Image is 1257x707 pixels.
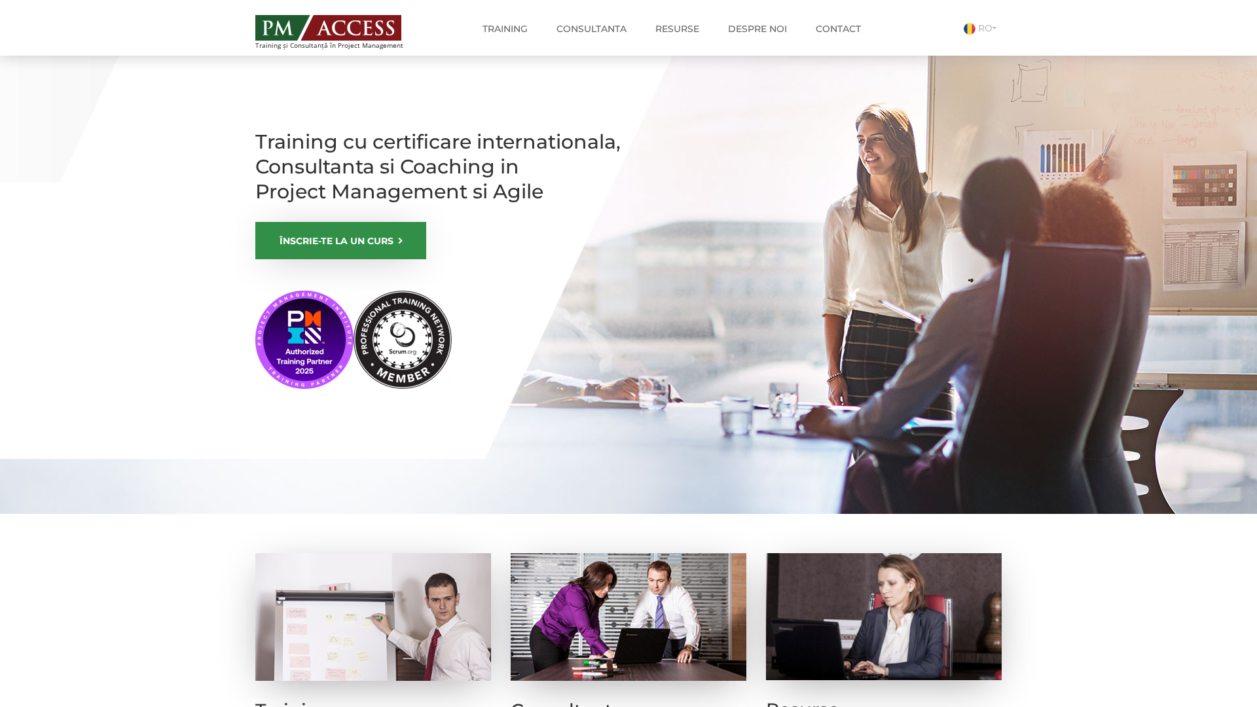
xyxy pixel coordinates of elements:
[806,16,871,42] a: Contact
[511,553,746,681] img: Consultanta
[964,23,975,35] img: Romana
[646,16,709,42] a: Resurse
[964,22,1002,34] a: RO
[766,553,1002,680] img: Resurse
[255,553,491,681] img: Training
[255,42,428,49] span: Training și Consultanță în Project Management
[255,15,401,41] img: PM ACCESS - Echipa traineri si consultanti certificati PMP: Narciss Popescu, Mihai Olaru, Monica ...
[255,291,452,389] img: PMI
[473,16,537,42] a: Training
[547,16,636,42] a: Consultanta
[255,11,428,49] a: Training și Consultanță în Project Management
[255,130,622,204] h1: Training cu certificare internationala, Consultanta si Coaching in Project Management si Agile
[255,222,426,259] a: ÎNSCRIE-TE LA UN CURS
[718,16,797,42] a: Despre noi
